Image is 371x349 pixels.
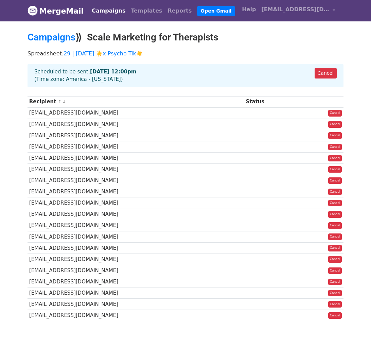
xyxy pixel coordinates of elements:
[28,299,244,310] td: [EMAIL_ADDRESS][DOMAIN_NAME]
[165,4,195,18] a: Reports
[328,166,342,173] a: Cancel
[28,164,244,175] td: [EMAIL_ADDRESS][DOMAIN_NAME]
[28,5,38,16] img: MergeMail logo
[239,3,259,16] a: Help
[328,121,342,128] a: Cancel
[259,3,338,19] a: [EMAIL_ADDRESS][DOMAIN_NAME]
[328,312,342,319] a: Cancel
[328,256,342,263] a: Cancel
[28,186,244,197] td: [EMAIL_ADDRESS][DOMAIN_NAME]
[28,175,244,186] td: [EMAIL_ADDRESS][DOMAIN_NAME]
[28,310,244,321] td: [EMAIL_ADDRESS][DOMAIN_NAME]
[328,144,342,151] a: Cancel
[28,130,244,141] td: [EMAIL_ADDRESS][DOMAIN_NAME]
[28,153,244,164] td: [EMAIL_ADDRESS][DOMAIN_NAME]
[315,68,337,78] a: Cancel
[28,4,84,18] a: MergeMail
[328,267,342,274] a: Cancel
[28,107,244,119] td: [EMAIL_ADDRESS][DOMAIN_NAME]
[337,316,371,349] iframe: Chat Widget
[328,200,342,207] a: Cancel
[328,245,342,251] a: Cancel
[328,290,342,297] a: Cancel
[28,220,244,231] td: [EMAIL_ADDRESS][DOMAIN_NAME]
[328,279,342,285] a: Cancel
[28,64,343,87] div: Scheduled to be sent: (Time zone: America - [US_STATE])
[328,211,342,218] a: Cancel
[28,197,244,209] td: [EMAIL_ADDRESS][DOMAIN_NAME]
[89,4,128,18] a: Campaigns
[328,155,342,162] a: Cancel
[28,141,244,152] td: [EMAIL_ADDRESS][DOMAIN_NAME]
[58,99,62,104] a: ↑
[28,242,244,254] td: [EMAIL_ADDRESS][DOMAIN_NAME]
[128,4,165,18] a: Templates
[90,69,136,75] strong: [DATE] 12:00pm
[28,287,244,299] td: [EMAIL_ADDRESS][DOMAIN_NAME]
[28,50,343,57] p: Spreadsheet:
[197,6,235,16] a: Open Gmail
[328,189,342,195] a: Cancel
[328,132,342,139] a: Cancel
[28,96,244,107] th: Recipient
[328,177,342,184] a: Cancel
[328,301,342,308] a: Cancel
[62,99,66,104] a: ↓
[28,276,244,287] td: [EMAIL_ADDRESS][DOMAIN_NAME]
[64,50,143,57] a: 29 | [DATE] ☀️x Psycho Tik☀️
[28,209,244,220] td: [EMAIL_ADDRESS][DOMAIN_NAME]
[244,96,296,107] th: Status
[28,32,75,43] a: Campaigns
[28,32,343,43] h2: ⟫ Scale Marketing for Therapists
[28,231,244,242] td: [EMAIL_ADDRESS][DOMAIN_NAME]
[28,119,244,130] td: [EMAIL_ADDRESS][DOMAIN_NAME]
[328,233,342,240] a: Cancel
[328,222,342,229] a: Cancel
[28,254,244,265] td: [EMAIL_ADDRESS][DOMAIN_NAME]
[261,5,329,14] span: [EMAIL_ADDRESS][DOMAIN_NAME]
[328,110,342,117] a: Cancel
[28,265,244,276] td: [EMAIL_ADDRESS][DOMAIN_NAME]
